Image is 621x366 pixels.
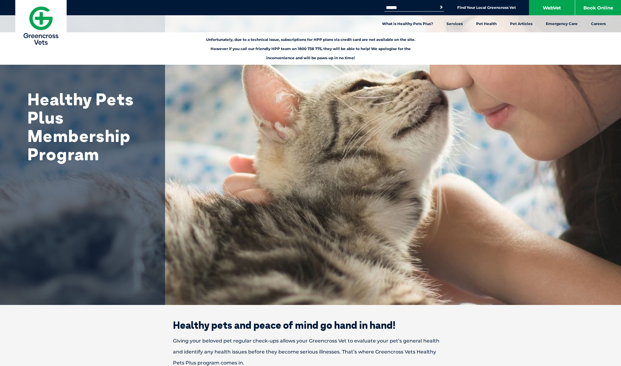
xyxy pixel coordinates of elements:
[438,4,444,10] button: Search
[503,15,539,32] a: Pet Articles
[440,15,469,32] a: Services
[539,15,584,32] a: Emergency Care
[206,37,415,60] span: Unfortunately, due to a technical issue, subscriptions for HPP plans via credit card are not avai...
[584,15,612,32] a: Careers
[28,90,150,163] h1: Healthy Pets Plus Membership Program
[152,320,469,330] h2: Healthy pets and peace of mind go hand in hand!
[469,15,503,32] a: Pet Health
[457,5,516,10] a: Find Your Local Greencross Vet
[375,15,440,32] a: What is Healthy Pets Plus?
